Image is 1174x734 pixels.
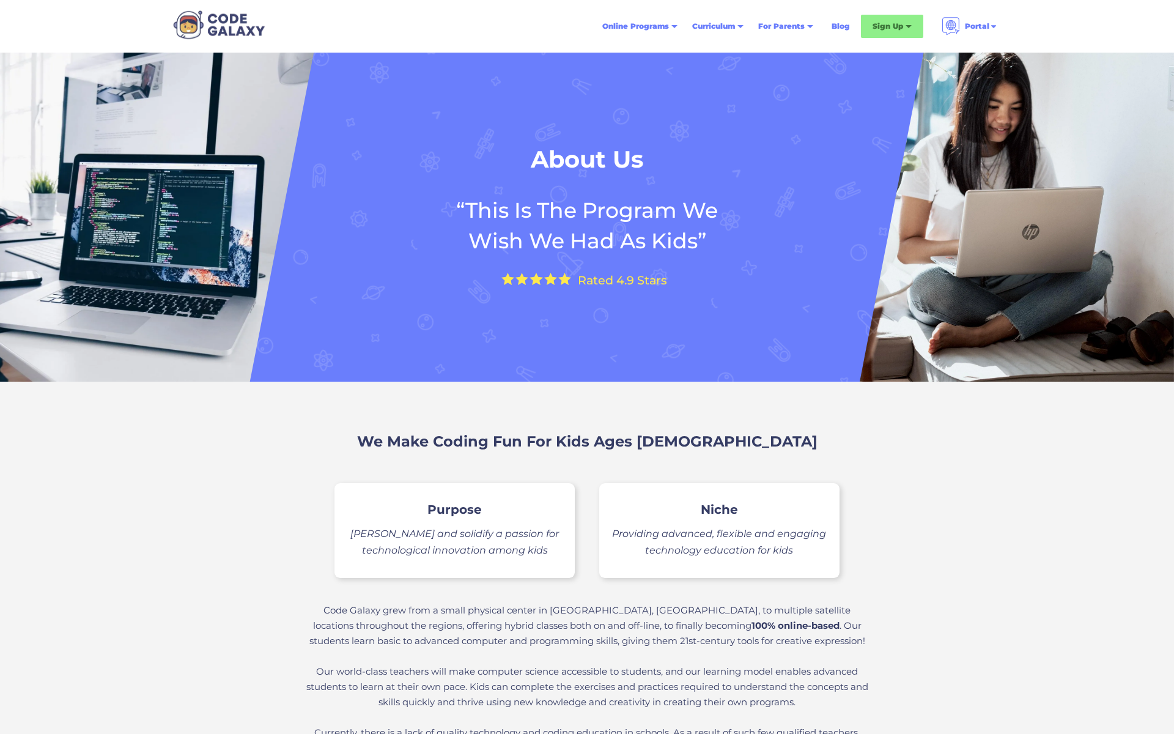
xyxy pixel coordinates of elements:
[531,148,643,171] h1: About Us
[501,273,514,285] img: Yellow Star - the Code Galaxy
[824,15,857,37] a: Blog
[558,273,571,285] img: Yellow Star - the Code Galaxy
[347,525,563,558] div: [PERSON_NAME] and solidify a passion for technological innovation among kids
[427,503,482,516] h3: Purpose
[751,620,840,631] strong: 100% online-based
[758,20,805,32] div: For Parents
[260,431,914,453] h2: We Make Coding Fun For Kids Ages [DEMOGRAPHIC_DATA]
[873,20,903,32] div: Sign Up
[578,275,667,286] div: Rated 4.9 Stars
[434,195,739,256] h2: “This Is The Program We Wish We Had As Kids”
[692,20,735,32] div: Curriculum
[965,20,989,32] div: Portal
[544,273,557,285] img: Yellow Star - the Code Galaxy
[515,273,528,285] img: Yellow Star - the Code Galaxy
[602,20,669,32] div: Online Programs
[701,503,738,516] h3: Niche
[611,525,827,558] div: Providing advanced, flexible and engaging technology education for kids
[530,273,542,285] img: Yellow Star - the Code Galaxy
